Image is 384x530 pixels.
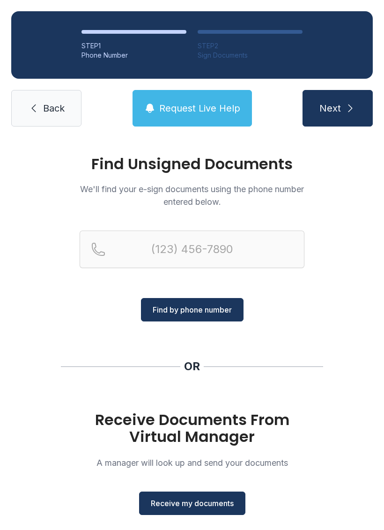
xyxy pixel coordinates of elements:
[159,102,240,115] span: Request Live Help
[319,102,341,115] span: Next
[80,411,304,445] h1: Receive Documents From Virtual Manager
[81,41,186,51] div: STEP 1
[80,157,304,172] h1: Find Unsigned Documents
[80,183,304,208] p: We'll find your e-sign documents using the phone number entered below.
[151,498,234,509] span: Receive my documents
[198,51,303,60] div: Sign Documents
[153,304,232,315] span: Find by phone number
[184,359,200,374] div: OR
[198,41,303,51] div: STEP 2
[80,231,304,268] input: Reservation phone number
[81,51,186,60] div: Phone Number
[43,102,65,115] span: Back
[80,456,304,469] p: A manager will look up and send your documents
